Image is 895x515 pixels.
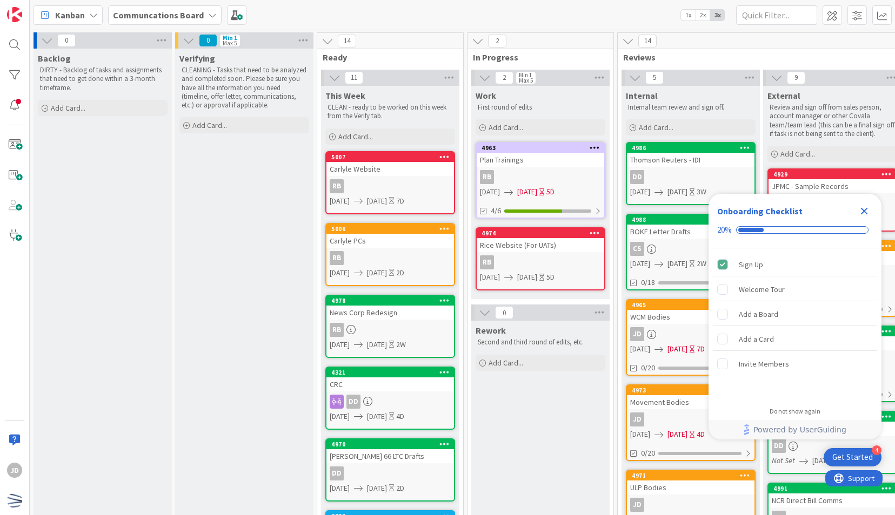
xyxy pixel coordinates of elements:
div: RB [477,170,604,184]
div: 4988 [627,215,754,225]
span: [DATE] [367,267,387,279]
div: Rice Website (For UATs) [477,238,604,252]
div: 4973 [627,385,754,395]
div: 2W [697,258,706,269]
div: Movement Bodies [627,395,754,409]
div: DD [326,466,454,480]
div: Add a Board is incomplete. [713,302,877,326]
div: 5007Carlyle Website [326,152,454,176]
div: DD [630,170,644,184]
p: Second and third round of edits, etc. [478,338,603,347]
div: Get Started [832,452,873,463]
div: 4978 [326,296,454,306]
div: RB [326,251,454,265]
div: 3W [697,186,706,198]
div: 5007 [326,152,454,162]
div: 4974 [477,228,604,238]
div: 5D [546,186,555,198]
div: DD [772,439,786,453]
div: 4986 [632,144,754,152]
div: 4974Rice Website (For UATs) [477,228,604,252]
div: DD [330,466,344,480]
div: 4D [697,429,705,440]
div: 4963 [477,143,604,153]
span: This Week [325,90,365,101]
div: 2D [396,483,404,494]
span: 2 [488,35,506,48]
div: 5006 [331,225,454,233]
div: Add a Card [739,333,774,345]
div: RB [330,323,344,337]
div: 20% [717,225,732,235]
div: Sign Up [739,258,763,271]
div: DD [627,170,754,184]
div: Welcome Tour is incomplete. [713,277,877,301]
span: [DATE] [630,429,650,440]
div: 4978News Corp Redesign [326,296,454,320]
div: 4970 [326,439,454,449]
span: 1x [681,10,696,21]
div: RB [326,323,454,337]
div: RB [480,255,494,269]
span: [DATE] [667,258,687,269]
div: 4321 [326,368,454,377]
div: JD [630,327,644,341]
img: avatar [7,493,22,508]
span: [DATE] [367,411,387,422]
div: Add a Card is incomplete. [713,327,877,351]
span: 2 [495,71,513,84]
div: RB [330,251,344,265]
div: RB [330,179,344,193]
a: 4973Movement BodiesJD[DATE][DATE]4D0/20 [626,384,756,461]
span: Rework [476,325,506,336]
div: Checklist Container [709,194,881,439]
div: 5D [546,272,555,283]
span: Internal [626,90,658,101]
div: Checklist progress: 20% [717,225,873,235]
span: [DATE] [480,272,500,283]
a: 4988BOKF Letter DraftsCS[DATE][DATE]2W0/18 [626,214,756,290]
span: 0/18 [641,277,655,288]
span: 0/20 [641,362,655,374]
span: [DATE] [517,272,537,283]
span: In Progress [473,52,600,63]
span: Add Card... [192,120,227,130]
span: [DATE] [367,339,387,350]
p: Review and sign off from sales person, account manager or other Covala team/team lead (this can b... [770,103,895,138]
b: Communcations Board [113,10,204,21]
div: JD [630,412,644,426]
div: [PERSON_NAME] 66 LTC Drafts [326,449,454,463]
span: 11 [345,71,363,84]
span: Powered by UserGuiding [753,423,846,436]
div: BOKF Letter Drafts [627,225,754,239]
div: 4963Plan Trainings [477,143,604,167]
div: 4963 [482,144,604,152]
p: CLEAN - ready to be worked on this week from the Verify tab. [328,103,453,121]
span: Add Card... [51,103,85,113]
div: Max 5 [519,78,533,83]
div: Onboarding Checklist [717,205,803,218]
span: [DATE] [330,411,350,422]
div: Min 1 [223,35,237,40]
span: Support [23,2,49,15]
div: ULP Bodies [627,480,754,494]
div: 4321 [331,369,454,376]
div: 4970[PERSON_NAME] 66 LTC Drafts [326,439,454,463]
div: News Corp Redesign [326,306,454,320]
div: Add a Board [739,308,778,321]
div: 4321CRC [326,368,454,391]
span: [DATE] [480,186,500,198]
span: Add Card... [338,132,373,141]
span: [DATE] [367,483,387,494]
div: 5006 [326,224,454,234]
span: [DATE] [330,483,350,494]
p: First round of edits [478,103,603,112]
div: 4965 [627,300,754,310]
p: Internal team review and sign off. [628,103,753,112]
div: JD [630,498,644,512]
span: 0/20 [641,448,655,459]
p: CLEANING - Tasks that need to be analyzed and completed soon. Please be sure you have all the inf... [182,66,307,110]
span: [DATE] [667,429,687,440]
i: Not Set [772,456,795,465]
div: 7D [697,343,705,355]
